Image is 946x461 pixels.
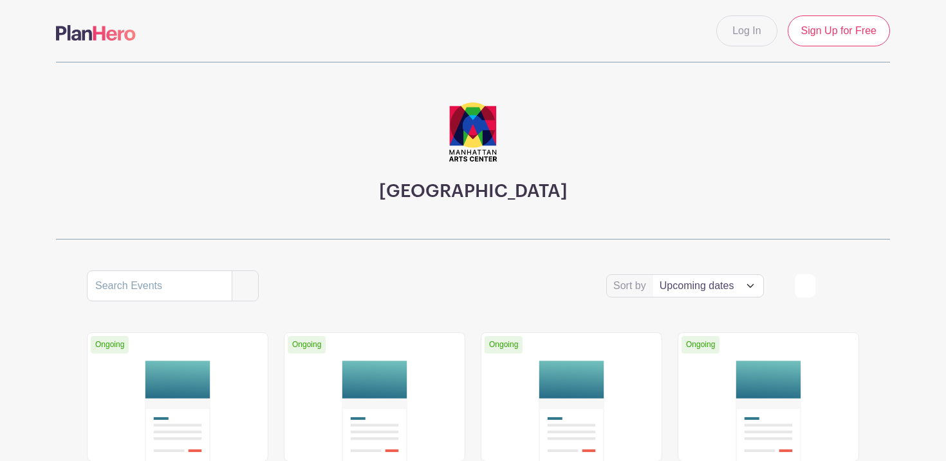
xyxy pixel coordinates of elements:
div: order and view [795,274,859,297]
input: Search Events [87,270,232,301]
label: Sort by [613,278,650,294]
img: MAC_vertical%20logo_Final_RGB.png [434,93,512,171]
a: Log In [716,15,777,46]
h3: [GEOGRAPHIC_DATA] [379,181,568,203]
a: Sign Up for Free [788,15,890,46]
img: logo-507f7623f17ff9eddc593b1ce0a138ce2505c220e1c5a4e2b4648c50719b7d32.svg [56,25,136,41]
